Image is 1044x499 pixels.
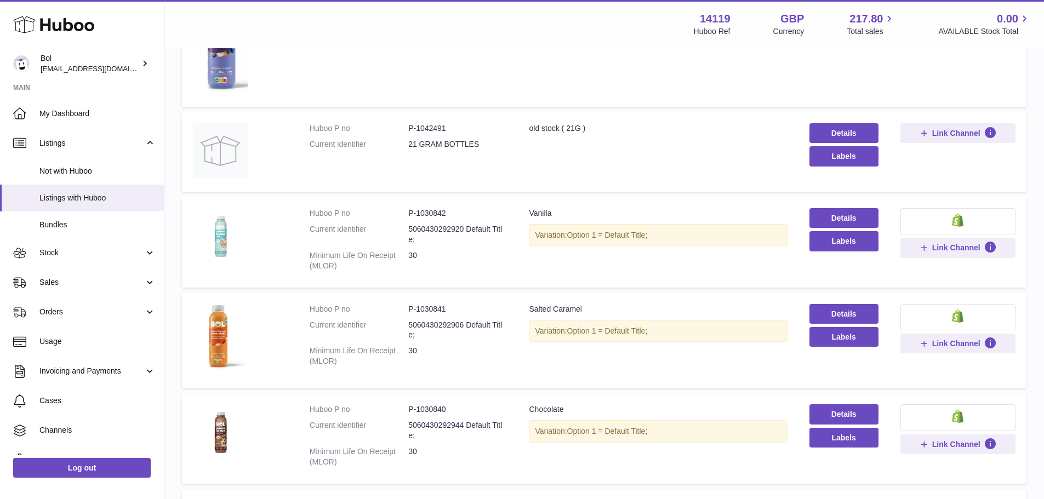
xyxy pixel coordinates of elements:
[849,12,883,26] span: 217.80
[39,395,156,406] span: Cases
[39,455,156,465] span: Settings
[39,366,144,376] span: Invoicing and Payments
[809,428,878,448] button: Labels
[310,123,408,134] dt: Huboo P no
[900,434,1016,454] button: Link Channel
[13,55,30,72] img: internalAdmin-14119@internal.huboo.com
[932,128,980,138] span: Link Channel
[809,208,878,228] a: Details
[900,123,1016,143] button: Link Channel
[809,231,878,251] button: Labels
[408,123,507,134] dd: P-1042491
[39,138,144,148] span: Listings
[408,304,507,314] dd: P-1030841
[408,250,507,271] dd: 30
[39,108,156,119] span: My Dashboard
[938,26,1031,37] span: AVAILABLE Stock Total
[310,304,408,314] dt: Huboo P no
[694,26,731,37] div: Huboo Ref
[39,193,156,203] span: Listings with Huboo
[809,146,878,166] button: Labels
[408,320,507,341] dd: 5060430292906 Default Title;
[900,334,1016,353] button: Link Channel
[408,346,507,366] dd: 30
[809,404,878,424] a: Details
[529,304,787,314] div: Salted Caramel
[39,336,156,347] span: Usage
[310,250,408,271] dt: Minimum Life On Receipt (MLOR)
[567,427,648,435] span: Option 1 = Default Title;
[310,320,408,341] dt: Current identifier
[952,309,963,323] img: shopify-small.png
[408,446,507,467] dd: 30
[847,26,895,37] span: Total sales
[408,208,507,219] dd: P-1030842
[932,339,980,348] span: Link Channel
[310,404,408,415] dt: Huboo P no
[809,304,878,324] a: Details
[932,439,980,449] span: Link Channel
[193,404,248,459] img: Chocolate
[567,326,648,335] span: Option 1 = Default Title;
[900,238,1016,257] button: Link Channel
[310,208,408,219] dt: Huboo P no
[529,420,787,443] div: Variation:
[193,208,248,263] img: Vanilla
[39,307,144,317] span: Orders
[847,12,895,37] a: 217.80 Total sales
[529,320,787,342] div: Variation:
[310,224,408,245] dt: Current identifier
[529,123,787,134] div: old stock ( 21G )
[39,277,144,288] span: Sales
[529,224,787,246] div: Variation:
[39,425,156,435] span: Channels
[932,243,980,253] span: Link Channel
[41,64,161,73] span: [EMAIL_ADDRESS][DOMAIN_NAME]
[193,123,248,178] img: old stock ( 21G )
[408,139,507,150] dd: 21 GRAM BOTTLES
[529,404,787,415] div: Chocolate
[997,12,1018,26] span: 0.00
[310,420,408,441] dt: Current identifier
[529,208,787,219] div: Vanilla
[39,220,156,230] span: Bundles
[193,304,248,375] img: Salted Caramel
[780,12,804,26] strong: GBP
[567,231,648,239] span: Option 1 = Default Title;
[41,53,139,74] div: Bol
[952,410,963,423] img: shopify-small.png
[13,458,151,478] a: Log out
[809,123,878,143] a: Details
[39,166,156,176] span: Not with Huboo
[39,248,144,258] span: Stock
[809,327,878,347] button: Labels
[310,446,408,467] dt: Minimum Life On Receipt (MLOR)
[310,346,408,366] dt: Minimum Life On Receipt (MLOR)
[700,12,731,26] strong: 14119
[938,12,1031,37] a: 0.00 AVAILABLE Stock Total
[408,224,507,245] dd: 5060430292920 Default Title;
[773,26,805,37] div: Currency
[952,214,963,227] img: shopify-small.png
[408,404,507,415] dd: P-1030840
[408,420,507,441] dd: 5060430292944 Default Title;
[310,139,408,150] dt: Current identifier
